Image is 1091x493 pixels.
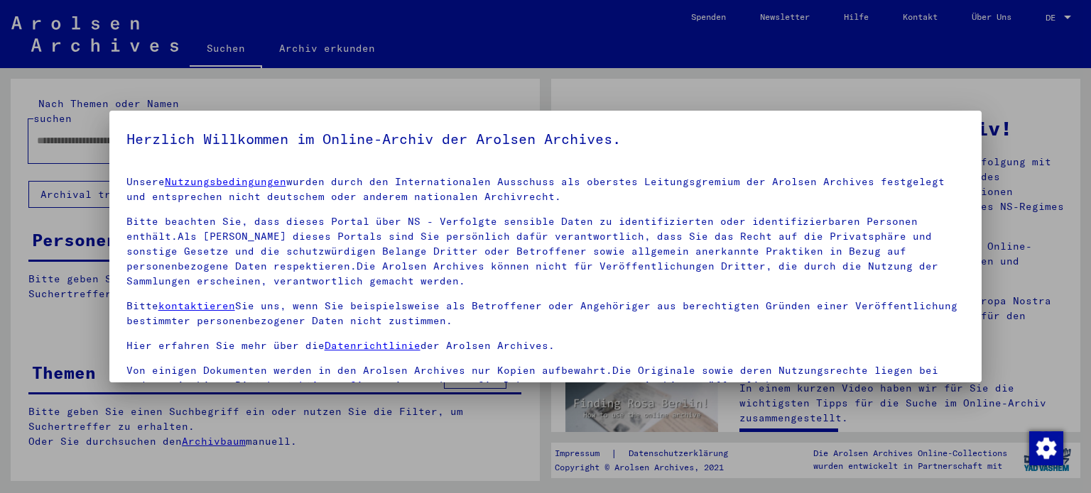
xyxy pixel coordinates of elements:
p: Hier erfahren Sie mehr über die der Arolsen Archives. [126,338,965,353]
a: Nutzungsbedingungen [165,175,286,188]
p: Von einigen Dokumenten werden in den Arolsen Archives nur Kopien aufbewahrt.Die Originale sowie d... [126,363,965,393]
h5: Herzlich Willkommen im Online-Archiv der Arolsen Archives. [126,128,965,150]
a: kontaktieren Sie uns [267,379,395,392]
a: Datenrichtlinie [325,339,420,352]
a: kontaktieren [158,299,235,312]
img: Zustimmung ändern [1029,431,1063,465]
p: Bitte Sie uns, wenn Sie beispielsweise als Betroffener oder Angehöriger aus berechtigten Gründen ... [126,299,965,328]
p: Bitte beachten Sie, dass dieses Portal über NS - Verfolgte sensible Daten zu identifizierten oder... [126,214,965,289]
p: Unsere wurden durch den Internationalen Ausschuss als oberstes Leitungsgremium der Arolsen Archiv... [126,175,965,204]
